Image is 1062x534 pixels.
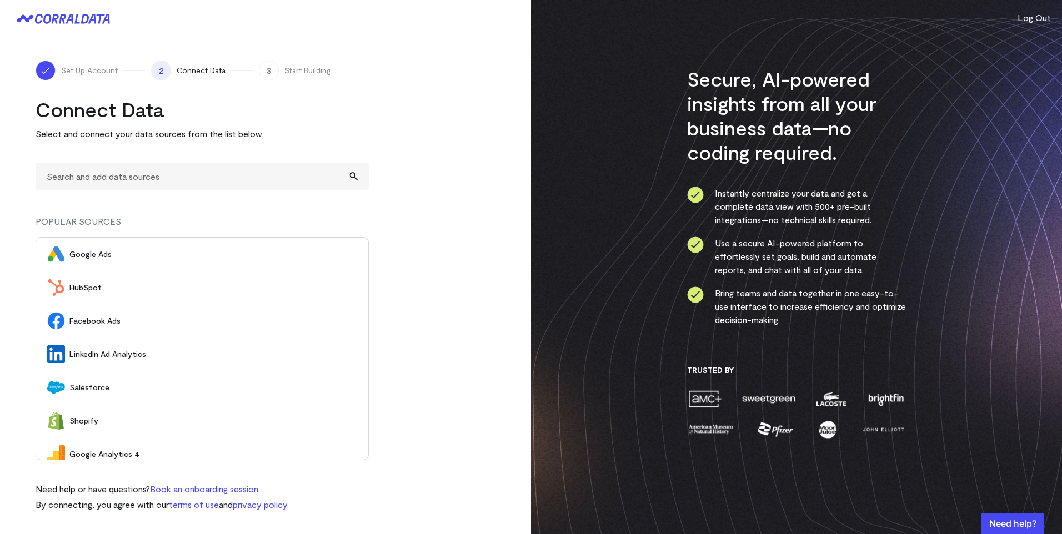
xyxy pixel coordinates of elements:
img: Google Ads [47,245,65,263]
img: amnh-5afada46.png [687,420,735,439]
img: Salesforce [47,379,65,396]
span: Google Analytics 4 [69,449,357,460]
span: HubSpot [69,282,357,293]
span: LinkedIn Ad Analytics [69,349,357,360]
a: terms of use [169,499,219,510]
img: Google Analytics 4 [47,445,65,463]
span: Salesforce [69,382,357,393]
span: Google Ads [69,249,357,260]
img: pfizer-e137f5fc.png [757,420,795,439]
p: Select and connect your data sources from the list below. [36,127,369,140]
span: Start Building [284,65,331,76]
span: Shopify [69,415,357,426]
img: sweetgreen-1d1fb32c.png [741,389,796,409]
img: ico-check-circle-4b19435c.svg [687,286,704,303]
span: Set Up Account [61,65,118,76]
div: POPULAR SOURCES [36,215,369,237]
img: amc-0b11a8f1.png [687,389,723,409]
a: privacy policy. [233,499,289,510]
span: Connect Data [177,65,226,76]
span: Facebook Ads [69,315,357,326]
h3: Secure, AI-powered insights from all your business data—no coding required. [687,67,906,164]
input: Search and add data sources [36,163,369,190]
li: Use a secure AI-powered platform to effortlessly set goals, build and automate reports, and chat ... [687,236,906,276]
img: john-elliott-25751c40.png [861,420,906,439]
span: 2 [151,61,171,80]
span: 3 [259,61,279,80]
img: HubSpot [47,279,65,296]
img: Shopify [47,412,65,430]
img: Facebook Ads [47,312,65,330]
button: Log Out [1018,11,1051,24]
img: brightfin-a251e171.png [866,389,906,409]
img: lacoste-7a6b0538.png [815,389,848,409]
img: ico-check-circle-4b19435c.svg [687,187,704,203]
li: Instantly centralize your data and get a complete data view with 500+ pre-built integrations—no t... [687,187,906,226]
h3: Trusted By [687,365,906,375]
img: moon-juice-c312e729.png [816,420,839,439]
img: ico-check-circle-4b19435c.svg [687,236,704,253]
h2: Connect Data [36,97,369,122]
li: Bring teams and data together in one easy-to-use interface to increase efficiency and optimize de... [687,286,906,326]
p: Need help or have questions? [36,482,289,496]
img: LinkedIn Ad Analytics [47,345,65,363]
img: ico-check-white-5ff98cb1.svg [40,65,51,76]
p: By connecting, you agree with our and [36,498,289,511]
a: Book an onboarding session. [150,483,260,494]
